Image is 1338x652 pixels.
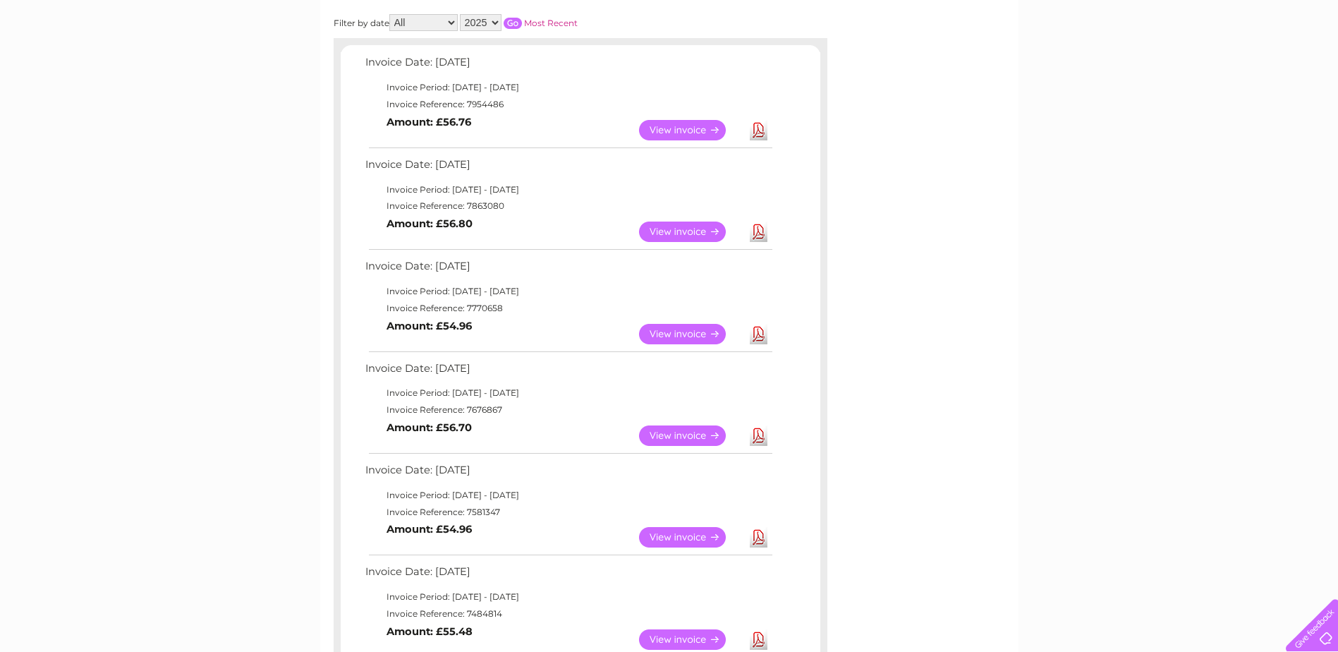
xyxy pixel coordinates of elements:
[387,320,472,332] b: Amount: £54.96
[387,523,472,536] b: Amount: £54.96
[639,324,743,344] a: View
[362,181,774,198] td: Invoice Period: [DATE] - [DATE]
[639,120,743,140] a: View
[639,629,743,650] a: View
[362,257,774,283] td: Invoice Date: [DATE]
[639,527,743,548] a: View
[336,8,1003,68] div: Clear Business is a trading name of Verastar Limited (registered in [GEOGRAPHIC_DATA] No. 3667643...
[362,155,774,181] td: Invoice Date: [DATE]
[1072,7,1169,25] a: 0333 014 3131
[362,283,774,300] td: Invoice Period: [DATE] - [DATE]
[362,588,774,605] td: Invoice Period: [DATE] - [DATE]
[524,18,578,28] a: Most Recent
[362,79,774,96] td: Invoice Period: [DATE] - [DATE]
[362,461,774,487] td: Invoice Date: [DATE]
[1164,60,1207,71] a: Telecoms
[1244,60,1279,71] a: Contact
[387,217,473,230] b: Amount: £56.80
[750,324,767,344] a: Download
[362,605,774,622] td: Invoice Reference: 7484814
[750,629,767,650] a: Download
[1215,60,1236,71] a: Blog
[750,527,767,548] a: Download
[1090,60,1117,71] a: Water
[334,14,704,31] div: Filter by date
[750,222,767,242] a: Download
[1291,60,1325,71] a: Log out
[362,96,774,113] td: Invoice Reference: 7954486
[639,222,743,242] a: View
[1125,60,1156,71] a: Energy
[362,300,774,317] td: Invoice Reference: 7770658
[362,402,774,418] td: Invoice Reference: 7676867
[362,385,774,402] td: Invoice Period: [DATE] - [DATE]
[362,562,774,588] td: Invoice Date: [DATE]
[387,116,471,128] b: Amount: £56.76
[750,425,767,446] a: Download
[750,120,767,140] a: Download
[47,37,118,80] img: logo.png
[387,625,473,638] b: Amount: £55.48
[362,504,774,521] td: Invoice Reference: 7581347
[362,53,774,79] td: Invoice Date: [DATE]
[639,425,743,446] a: View
[362,487,774,504] td: Invoice Period: [DATE] - [DATE]
[362,198,774,215] td: Invoice Reference: 7863080
[362,359,774,385] td: Invoice Date: [DATE]
[387,421,472,434] b: Amount: £56.70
